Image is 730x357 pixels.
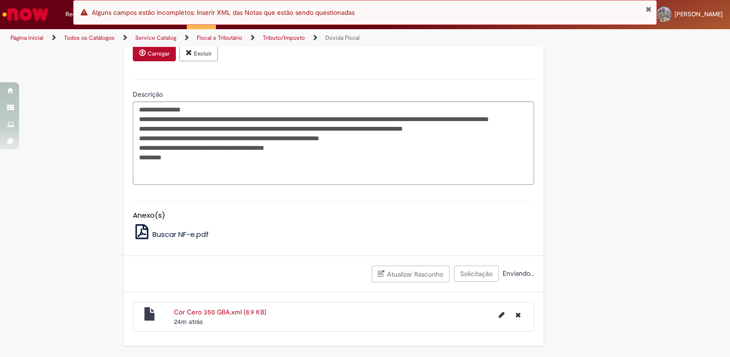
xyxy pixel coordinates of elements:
[148,50,170,57] small: Carregar
[194,50,212,57] small: Excluir
[135,34,176,42] a: Service Catalog
[174,317,203,326] span: 24m atrás
[675,10,723,18] span: [PERSON_NAME]
[174,317,203,326] time: 01/10/2025 11:18:20
[325,34,360,42] a: Dúvida Fiscal
[174,308,266,316] a: Cor Cero 350 GBA.xml (8.9 KB)
[501,269,534,278] span: Enviando...
[65,10,99,19] span: Requisições
[11,34,43,42] a: Página inicial
[179,45,218,61] button: Excluir anexo Cor Cero 350 GBA.xml
[64,34,115,42] a: Todos os Catálogos
[263,34,305,42] a: Tributo/Imposto
[152,229,209,239] span: Buscar NF-e.pdf
[133,90,165,99] span: Descrição
[493,307,510,323] button: Editar nome de arquivo Cor Cero 350 GBA.xml
[133,45,176,61] button: Carregar anexo de Inserir XML das Notas que estão sendo questionadas Required
[645,5,652,13] button: Fechar Notificação
[7,29,480,47] ul: Trilhas de página
[133,212,534,220] h5: Anexo(s)
[510,307,526,323] button: Excluir Cor Cero 350 GBA.xml
[92,8,354,17] span: Alguns campos estão incompletos: Inserir XML das Notas que estão sendo questionadas
[133,101,534,185] textarea: Descrição
[133,229,209,239] a: Buscar NF-e.pdf
[1,5,50,24] img: ServiceNow
[197,34,242,42] a: Fiscal e Tributário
